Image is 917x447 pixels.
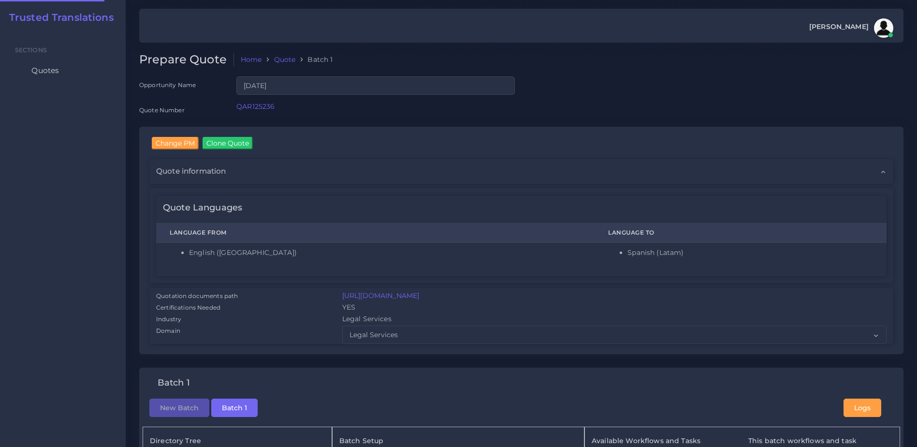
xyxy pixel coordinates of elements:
a: Quotes [7,60,118,81]
h4: Batch 1 [158,378,190,388]
span: Sections [15,46,47,54]
li: Batch 1 [295,55,333,64]
h2: Prepare Quote [139,53,234,67]
label: Industry [156,315,181,324]
h5: Directory Tree [150,437,325,445]
a: [PERSON_NAME]avatar [804,18,897,38]
h5: Available Workflows and Tasks [592,437,733,445]
li: English ([GEOGRAPHIC_DATA]) [189,248,581,258]
button: Batch 1 [211,399,258,417]
a: QAR125236 [236,102,275,111]
label: Domain [156,327,180,335]
input: Clone Quote [203,137,253,149]
a: Trusted Translations [2,12,114,23]
a: [URL][DOMAIN_NAME] [342,291,420,300]
label: Opportunity Name [139,81,196,89]
a: Home [241,55,262,64]
img: avatar [874,18,893,38]
a: Batch 1 [211,402,258,411]
div: YES [335,302,893,314]
div: Legal Services [335,314,893,326]
label: Quote Number [139,106,185,114]
input: Change PM [152,137,199,149]
span: [PERSON_NAME] [809,23,869,30]
span: Quote information [156,166,226,177]
label: Certifications Needed [156,303,220,312]
th: Language From [156,223,595,242]
h4: Quote Languages [163,203,242,213]
th: Language To [595,223,887,242]
li: Spanish (Latam) [627,248,873,258]
span: Quotes [31,65,59,76]
h5: Batch Setup [339,437,577,445]
span: Logs [854,403,871,412]
button: New Batch [149,399,209,417]
button: Logs [844,399,881,417]
a: New Batch [149,402,209,411]
div: Quote information [149,159,893,183]
h5: This batch workflows and task [748,437,890,445]
label: Quotation documents path [156,292,238,300]
a: Quote [274,55,296,64]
